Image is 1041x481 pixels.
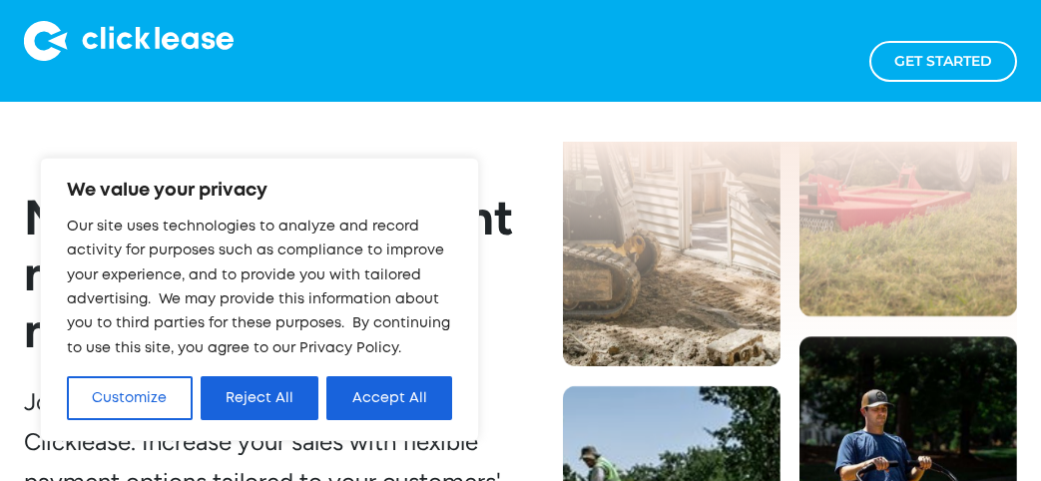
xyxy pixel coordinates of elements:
[326,376,452,420] button: Accept All
[67,376,193,420] button: Customize
[24,21,234,61] img: Clicklease logo
[67,179,452,203] p: We value your privacy
[67,221,450,354] span: Our site uses technologies to analyze and record activity for purposes such as compliance to impr...
[201,376,319,420] button: Reject All
[869,41,1017,82] a: get started
[40,158,479,441] div: We value your privacy
[24,190,514,358] h1: Make your equipment more accessible for more customers.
